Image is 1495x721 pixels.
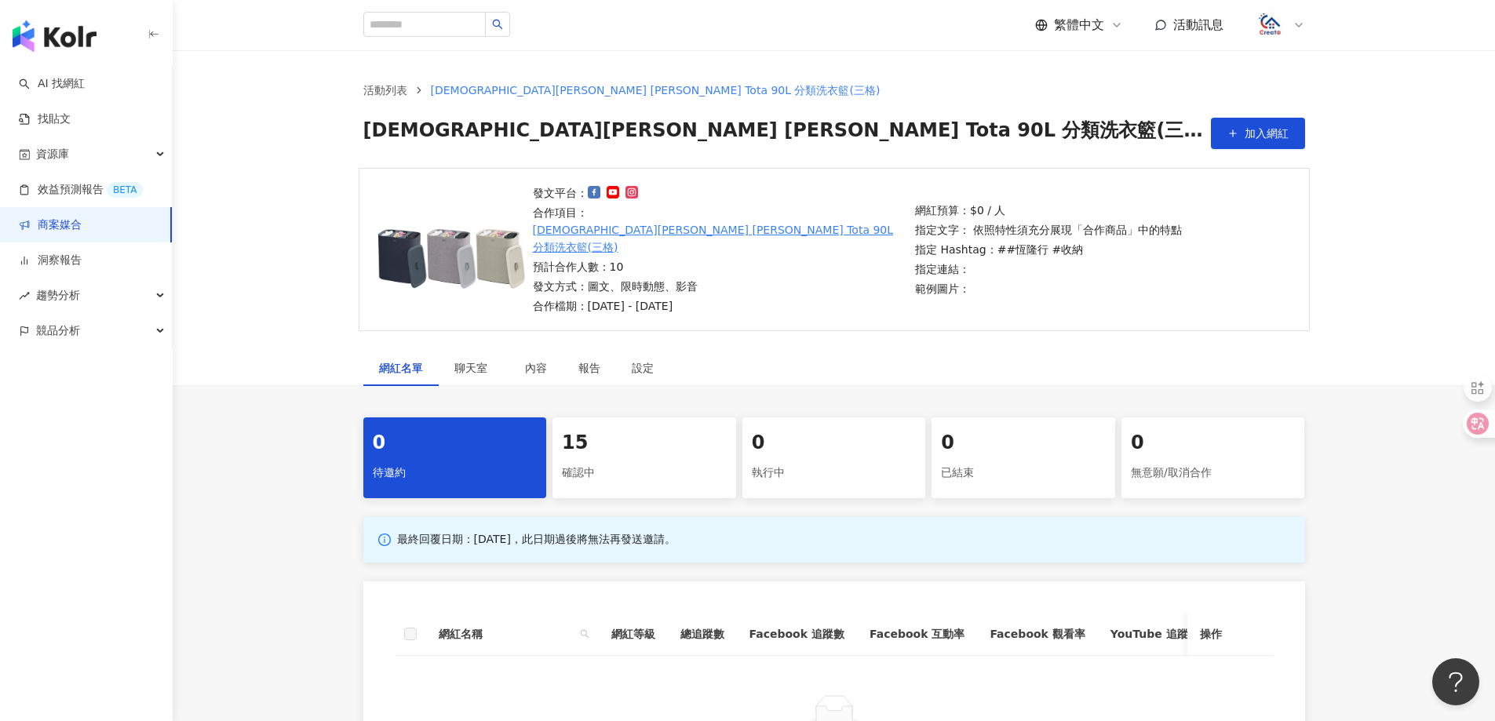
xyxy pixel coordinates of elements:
[397,532,676,548] p: 最終回覆日期：[DATE]，此日期過後將無法再發送邀請。
[1098,613,1212,656] th: YouTube 追蹤數
[19,182,143,198] a: 效益預測報告BETA
[599,613,668,656] th: 網紅等級
[915,280,1182,297] p: 範例圖片：
[941,430,1106,457] div: 0
[915,260,1182,278] p: 指定連結：
[577,622,593,646] span: search
[36,278,80,313] span: 趨勢分析
[376,531,393,548] span: info-circle
[977,613,1097,656] th: Facebook 觀看率
[379,359,423,377] div: 網紅名單
[431,84,881,96] span: [DEMOGRAPHIC_DATA][PERSON_NAME] [PERSON_NAME] Tota 90L 分類洗衣籃(三格)
[857,613,977,656] th: Facebook 互動率
[1245,127,1289,140] span: 加入網紅
[13,20,97,52] img: logo
[1131,460,1296,486] div: 無意願/取消合作
[752,430,917,457] div: 0
[363,118,1203,149] span: [DEMOGRAPHIC_DATA][PERSON_NAME] [PERSON_NAME] Tota 90L 分類洗衣籃(三格)
[915,241,1182,258] p: 指定 Hashtag：
[1432,658,1479,705] iframe: Help Scout Beacon - Open
[19,253,82,268] a: 洞察報告
[19,290,30,301] span: rise
[533,297,906,315] p: 合作檔期：[DATE] - [DATE]
[941,460,1106,486] div: 已結束
[562,460,727,486] div: 確認中
[533,278,906,295] p: 發文方式：圖文、限時動態、影音
[492,19,503,30] span: search
[562,430,727,457] div: 15
[1131,430,1296,457] div: 0
[373,460,538,486] div: 待邀約
[360,82,410,99] a: 活動列表
[375,207,528,292] img: 英國Joseph Joseph Tota 90L 分類洗衣籃(三格)
[19,217,82,233] a: 商案媒合
[580,629,589,639] span: search
[533,204,906,256] p: 合作項目：
[373,430,538,457] div: 0
[1211,118,1305,149] button: 加入網紅
[19,111,71,127] a: 找貼文
[915,202,1182,219] p: 網紅預算：$0 / 人
[737,613,857,656] th: Facebook 追蹤數
[454,362,494,373] span: 聊天室
[36,137,69,172] span: 資源庫
[1054,16,1104,34] span: 繁體中文
[668,613,737,656] th: 總追蹤數
[533,258,906,275] p: 預計合作人數：10
[915,221,1182,239] p: 指定文字： 依照特性須充分展現「合作商品」中的特點
[752,460,917,486] div: 執行中
[19,76,85,92] a: searchAI 找網紅
[533,184,906,202] p: 發文平台：
[578,359,600,377] div: 報告
[525,359,547,377] div: 內容
[997,241,1084,258] p: ##恆隆行 #收納
[439,625,574,643] span: 網紅名稱
[36,313,80,348] span: 競品分析
[533,221,906,256] a: [DEMOGRAPHIC_DATA][PERSON_NAME] [PERSON_NAME] Tota 90L 分類洗衣籃(三格)
[632,359,654,377] div: 設定
[1187,613,1274,656] th: 操作
[1256,10,1285,40] img: logo.png
[1173,17,1223,32] span: 活動訊息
